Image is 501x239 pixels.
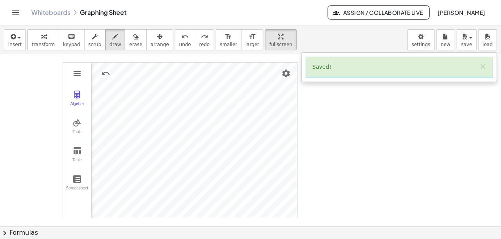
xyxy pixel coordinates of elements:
button: × [479,62,487,71]
button: erase [125,29,146,50]
button: transform [27,29,59,50]
span: settings [412,42,431,47]
button: format_sizesmaller [216,29,241,50]
button: undoundo [175,29,195,50]
button: fullscreen [265,29,296,50]
i: format_size [249,32,256,41]
i: format_size [225,32,232,41]
button: scrub [84,29,106,50]
span: erase [129,42,142,47]
span: fullscreen [269,42,292,47]
i: redo [201,32,208,41]
button: settings [407,29,435,50]
button: redoredo [195,29,214,50]
button: draw [105,29,126,50]
span: keypad [63,42,80,47]
span: [PERSON_NAME] [438,9,485,16]
i: keyboard [68,32,75,41]
span: transform [32,42,55,47]
span: redo [199,42,210,47]
button: format_sizelarger [241,29,263,50]
a: Whiteboards [31,9,70,16]
button: keyboardkeypad [59,29,85,50]
span: new [441,42,451,47]
button: Toggle navigation [9,6,22,19]
span: Assign / Collaborate Live [334,9,423,16]
button: new [436,29,455,50]
button: [PERSON_NAME] [431,5,492,20]
span: load [483,42,493,47]
span: arrange [151,42,169,47]
span: insert [8,42,22,47]
span: scrub [88,42,101,47]
span: larger [245,42,259,47]
span: save [461,42,472,47]
i: undo [181,32,189,41]
button: arrange [146,29,173,50]
span: draw [110,42,121,47]
button: load [478,29,497,50]
span: smaller [220,42,237,47]
button: insert [4,29,26,50]
span: undo [179,42,191,47]
button: save [457,29,477,50]
div: Saved! [306,57,492,77]
button: Assign / Collaborate Live [328,5,430,20]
